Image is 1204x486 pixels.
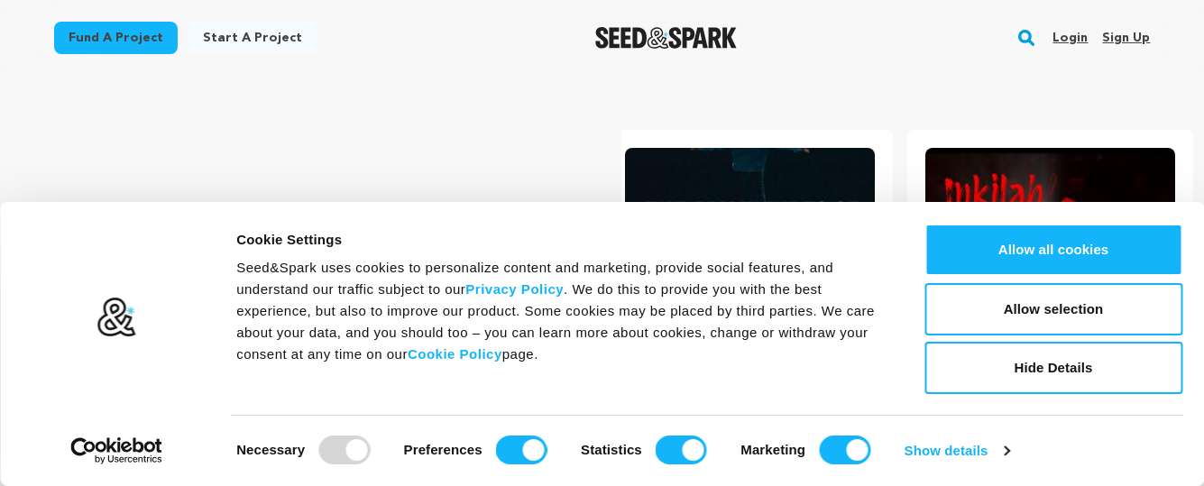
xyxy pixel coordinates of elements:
strong: Marketing [740,442,805,457]
strong: Statistics [581,442,642,457]
img: logo [97,297,137,338]
a: Cookie Policy [408,346,502,362]
legend: Consent Selection [235,428,236,429]
a: Privacy Policy [465,281,564,297]
a: Show details [905,437,1009,464]
button: Hide Details [924,342,1182,394]
div: Seed&Spark uses cookies to personalize content and marketing, provide social features, and unders... [236,257,884,365]
img: The Adventures of Black People image [625,148,875,321]
a: Usercentrics Cookiebot - opens in a new window [38,437,196,464]
a: Seed&Spark Homepage [595,27,737,49]
img: Seed&Spark Logo Dark Mode [595,27,737,49]
strong: Preferences [404,442,483,457]
a: Start a project [188,22,317,54]
div: Cookie Settings [236,229,884,251]
a: Fund a project [54,22,178,54]
a: Sign up [1102,23,1150,52]
a: Login [1052,23,1088,52]
strong: Necessary [236,442,305,457]
button: Allow all cookies [924,224,1182,276]
img: Inkilab image [925,148,1175,321]
button: Allow selection [924,283,1182,335]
